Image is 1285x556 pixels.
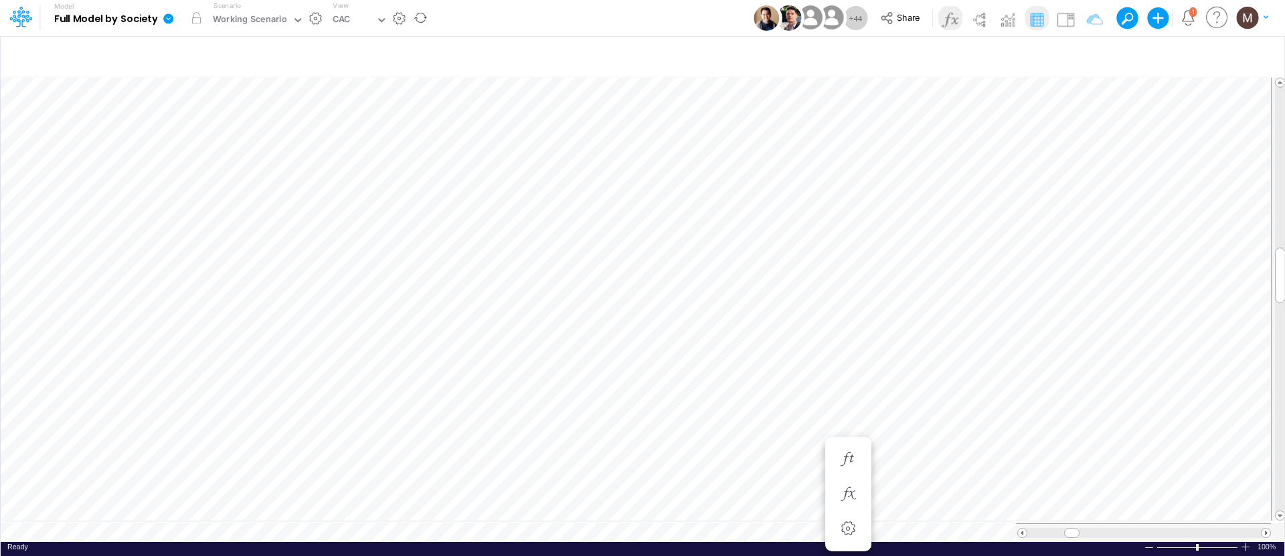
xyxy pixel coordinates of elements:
img: User Image Icon [817,3,847,33]
div: Zoom [1196,544,1199,551]
div: Zoom level [1258,542,1278,552]
div: In Ready mode [7,542,28,552]
input: Type a title here [12,42,993,70]
div: Zoom Out [1144,543,1154,553]
span: + 44 [849,14,862,23]
div: Working Scenario [213,13,287,28]
a: Notifications [1181,10,1196,25]
span: Share [897,12,920,22]
div: CAC [333,13,350,28]
div: Zoom [1156,542,1240,552]
div: Zoom In [1240,542,1251,552]
label: View [333,1,348,11]
label: Model [54,3,74,11]
span: 100% [1258,542,1278,552]
div: 1 unread items [1192,9,1195,15]
b: Full Model by Society [54,13,158,25]
img: User Image Icon [776,5,801,31]
label: Scenario [213,1,241,11]
span: Ready [7,543,28,551]
button: Share [873,8,929,29]
img: User Image Icon [754,5,779,31]
img: User Image Icon [795,3,825,33]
